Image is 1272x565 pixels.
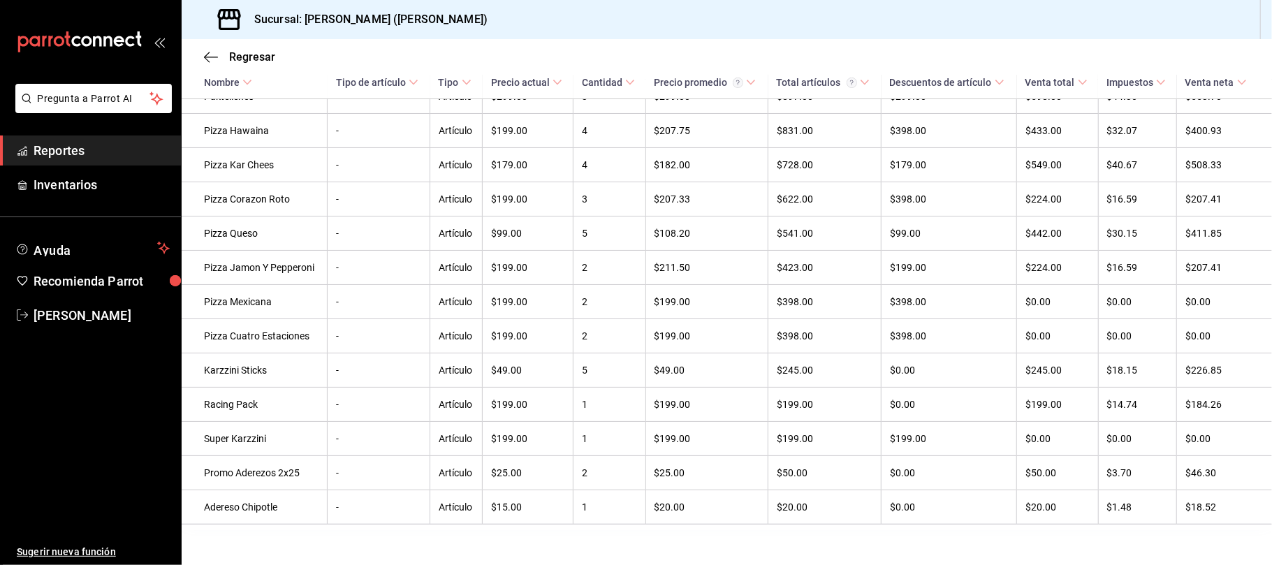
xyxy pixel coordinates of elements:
[1017,388,1099,422] td: $199.00
[328,285,430,319] td: -
[573,285,645,319] td: 2
[768,251,882,285] td: $423.00
[182,182,328,217] td: Pizza Corazon Roto
[1017,353,1099,388] td: $245.00
[38,91,150,106] span: Pregunta a Parrot AI
[243,11,488,28] h3: Sucursal: [PERSON_NAME] ([PERSON_NAME])
[777,77,857,88] div: Total artículos
[882,388,1017,422] td: $0.00
[768,353,882,388] td: $245.00
[430,285,483,319] td: Artículo
[1098,490,1176,524] td: $1.48
[483,182,573,217] td: $199.00
[768,319,882,353] td: $398.00
[882,422,1017,456] td: $199.00
[645,353,768,388] td: $49.00
[328,388,430,422] td: -
[1098,114,1176,148] td: $32.07
[768,148,882,182] td: $728.00
[182,388,328,422] td: Racing Pack
[483,319,573,353] td: $199.00
[491,77,562,88] span: Precio actual
[882,251,1017,285] td: $199.00
[182,490,328,524] td: Adereso Chipotle
[1017,319,1099,353] td: $0.00
[483,456,573,490] td: $25.00
[573,490,645,524] td: 1
[328,353,430,388] td: -
[573,353,645,388] td: 5
[890,77,1004,88] span: Descuentos de artículo
[34,272,170,291] span: Recomienda Parrot
[1177,388,1272,422] td: $184.26
[328,251,430,285] td: -
[1025,77,1088,88] span: Venta total
[1098,182,1176,217] td: $16.59
[439,77,459,88] div: Tipo
[1098,285,1176,319] td: $0.00
[430,388,483,422] td: Artículo
[430,251,483,285] td: Artículo
[645,319,768,353] td: $199.00
[1177,285,1272,319] td: $0.00
[328,182,430,217] td: -
[882,148,1017,182] td: $179.00
[1017,114,1099,148] td: $433.00
[1098,217,1176,251] td: $30.15
[328,217,430,251] td: -
[882,353,1017,388] td: $0.00
[430,319,483,353] td: Artículo
[645,285,768,319] td: $199.00
[1017,148,1099,182] td: $549.00
[768,490,882,524] td: $20.00
[182,353,328,388] td: Karzzini Sticks
[182,285,328,319] td: Pizza Mexicana
[882,285,1017,319] td: $398.00
[645,217,768,251] td: $108.20
[573,182,645,217] td: 3
[483,251,573,285] td: $199.00
[491,77,550,88] div: Precio actual
[182,217,328,251] td: Pizza Queso
[645,114,768,148] td: $207.75
[204,77,252,88] span: Nombre
[204,77,240,88] div: Nombre
[768,456,882,490] td: $50.00
[1098,422,1176,456] td: $0.00
[229,50,275,64] span: Regresar
[882,490,1017,524] td: $0.00
[483,217,573,251] td: $99.00
[882,114,1017,148] td: $398.00
[573,422,645,456] td: 1
[768,388,882,422] td: $199.00
[733,78,743,88] svg: Precio promedio = Total artículos / cantidad
[768,217,882,251] td: $541.00
[182,456,328,490] td: Promo Aderezos 2x25
[1177,182,1272,217] td: $207.41
[1098,388,1176,422] td: $14.74
[768,114,882,148] td: $831.00
[573,456,645,490] td: 2
[204,50,275,64] button: Regresar
[1177,490,1272,524] td: $18.52
[430,456,483,490] td: Artículo
[1177,148,1272,182] td: $508.33
[573,388,645,422] td: 1
[1017,490,1099,524] td: $20.00
[654,77,756,88] span: Precio promedio
[1177,422,1272,456] td: $0.00
[1177,456,1272,490] td: $46.30
[34,141,170,160] span: Reportes
[17,545,170,559] span: Sugerir nueva función
[573,217,645,251] td: 5
[430,217,483,251] td: Artículo
[1177,217,1272,251] td: $411.85
[645,251,768,285] td: $211.50
[439,77,471,88] span: Tipo
[1017,182,1099,217] td: $224.00
[645,490,768,524] td: $20.00
[1106,77,1166,88] span: Impuestos
[328,490,430,524] td: -
[1185,77,1234,88] div: Venta neta
[328,319,430,353] td: -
